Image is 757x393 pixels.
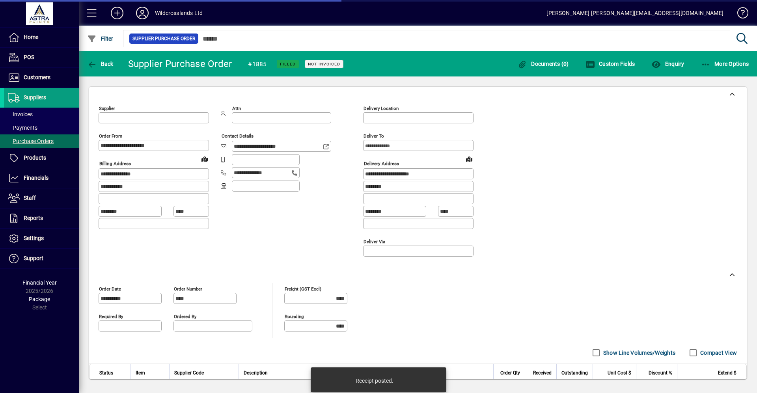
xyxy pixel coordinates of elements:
mat-label: Order date [99,286,121,291]
mat-label: Freight (GST excl) [285,286,321,291]
span: Item [136,369,145,377]
a: Home [4,28,79,47]
span: Support [24,255,43,261]
span: Supplier Purchase Order [132,35,195,43]
a: Payments [4,121,79,134]
button: Profile [130,6,155,20]
span: More Options [701,61,749,67]
span: Outstanding [561,369,588,377]
button: Custom Fields [584,57,637,71]
span: Order Qty [500,369,520,377]
mat-label: Rounding [285,313,304,319]
mat-label: Attn [232,106,241,111]
label: Compact View [699,349,737,357]
span: Description [244,369,268,377]
span: Invoices [8,111,33,117]
button: More Options [699,57,751,71]
a: Knowledge Base [731,2,747,27]
a: Purchase Orders [4,134,79,148]
a: Staff [4,188,79,208]
span: Staff [24,195,36,201]
span: Not Invoiced [308,61,340,67]
a: POS [4,48,79,67]
span: Extend $ [718,369,736,377]
span: Settings [24,235,44,241]
a: View on map [463,153,475,165]
a: Reports [4,209,79,228]
span: Package [29,296,50,302]
mat-label: Supplier [99,106,115,111]
label: Show Line Volumes/Weights [602,349,675,357]
span: Purchase Orders [8,138,54,144]
mat-label: Deliver via [364,238,385,244]
span: Unit Cost $ [608,369,631,377]
span: Customers [24,74,50,80]
span: Home [24,34,38,40]
div: #1885 [248,58,267,71]
a: Settings [4,229,79,248]
div: Wildcrosslands Ltd [155,7,203,19]
button: Enquiry [649,57,686,71]
div: Receipt posted. [356,377,393,385]
span: Enquiry [651,61,684,67]
mat-label: Required by [99,313,123,319]
span: Custom Fields [585,61,635,67]
mat-label: Order number [174,286,202,291]
button: Back [85,57,116,71]
a: Support [4,249,79,268]
span: Filter [87,35,114,42]
span: Supplier Code [174,369,204,377]
span: Filled [280,61,296,67]
a: View on map [198,153,211,165]
div: [PERSON_NAME] [PERSON_NAME][EMAIL_ADDRESS][DOMAIN_NAME] [546,7,723,19]
mat-label: Deliver To [364,133,384,139]
button: Add [104,6,130,20]
span: Status [99,369,113,377]
app-page-header-button: Back [79,57,122,71]
span: Documents (0) [518,61,569,67]
button: Documents (0) [516,57,571,71]
a: Products [4,148,79,168]
span: Payments [8,125,37,131]
span: Financials [24,175,48,181]
span: Discount % [649,369,672,377]
span: POS [24,54,34,60]
span: Reports [24,215,43,221]
a: Invoices [4,108,79,121]
span: Received [533,369,552,377]
a: Customers [4,68,79,88]
span: Suppliers [24,94,46,101]
span: Financial Year [22,279,57,286]
mat-label: Delivery Location [364,106,399,111]
span: Products [24,155,46,161]
a: Financials [4,168,79,188]
button: Filter [85,32,116,46]
span: Back [87,61,114,67]
div: Supplier Purchase Order [128,58,232,70]
mat-label: Order from [99,133,122,139]
mat-label: Ordered by [174,313,196,319]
